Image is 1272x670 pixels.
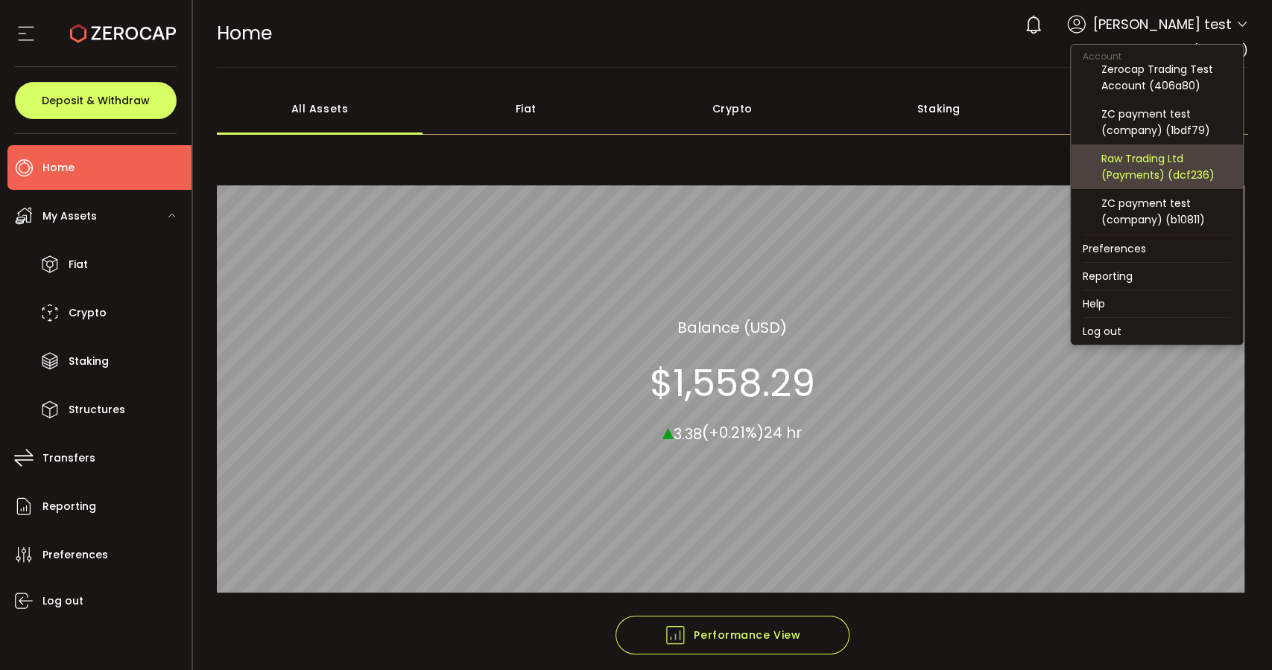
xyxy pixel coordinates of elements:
[1104,42,1248,59] span: qingsongli test (462042)
[15,82,177,119] button: Deposit & Withdraw
[616,616,849,654] button: Performance View
[69,254,88,275] span: Fiat
[1093,14,1232,34] span: [PERSON_NAME] test
[764,422,802,443] span: 24 hr
[42,157,75,179] span: Home
[664,624,800,646] span: Performance View
[217,20,272,46] span: Home
[42,205,97,227] span: My Assets
[1197,599,1272,670] iframe: Chat Widget
[423,83,629,135] div: Fiat
[69,351,109,372] span: Staking
[629,83,835,135] div: Crypto
[1101,61,1231,94] div: Zerocap Trading Test Account (406a80)
[677,316,787,338] section: Balance (USD)
[217,83,423,135] div: All Assets
[42,590,83,612] span: Log out
[1071,235,1243,262] li: Preferences
[662,415,674,447] span: ▴
[69,399,125,421] span: Structures
[1071,318,1243,345] li: Log out
[1101,150,1231,183] div: Raw Trading Ltd (Payments) (dcf236)
[1071,50,1133,63] span: Account
[835,83,1042,135] div: Staking
[1101,195,1231,228] div: ZC payment test (company) (b10811)
[42,95,150,106] span: Deposit & Withdraw
[1071,263,1243,290] li: Reporting
[42,544,108,566] span: Preferences
[650,360,815,405] section: $1,558.29
[674,423,702,444] span: 3.38
[1042,83,1248,135] div: Structured Products
[1101,106,1231,138] div: ZC payment test (company) (1bdf79)
[42,496,96,517] span: Reporting
[1071,290,1243,317] li: Help
[69,302,107,324] span: Crypto
[42,447,95,469] span: Transfers
[702,422,764,443] span: (+0.21%)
